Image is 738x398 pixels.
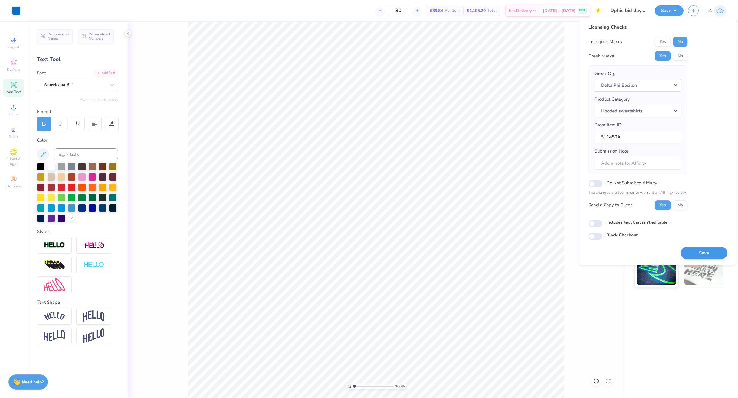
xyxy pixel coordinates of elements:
button: Save [655,5,684,16]
img: Water based Ink [684,255,723,285]
button: Save [681,247,727,259]
img: Glow in the Dark Ink [637,255,676,285]
label: Greek Org [595,70,616,77]
button: Yes [655,37,671,47]
span: Personalized Names [48,32,69,40]
p: The changes are too minor to warrant an Affinity review. [588,190,687,196]
div: Styles [37,228,118,235]
img: Rise [83,328,104,343]
img: Zhor Junavee Antocan [714,5,726,17]
span: Clipart & logos [3,157,24,166]
img: Stroke [44,242,65,249]
strong: Need help? [22,379,44,385]
div: Send a Copy to Client [588,202,632,209]
img: Arch [83,310,104,322]
label: Block Checkout [606,232,638,238]
span: Est. Delivery [509,8,532,14]
input: Untitled Design [606,5,650,17]
label: Do Not Submit to Affinity [606,179,657,187]
span: ZJ [708,7,713,14]
img: Flag [44,330,65,342]
div: Collegiate Marks [588,38,622,45]
img: Shadow [83,241,104,249]
div: Text Tool [37,55,118,63]
a: ZJ [708,5,726,17]
span: Greek [9,134,18,139]
span: Per Item [445,8,460,14]
button: No [673,37,687,47]
button: Switch to Greek Letters [80,97,118,102]
span: FREE [579,8,585,13]
div: Licensing Checks [588,24,687,31]
span: Total [487,8,497,14]
img: Negative Space [83,261,104,268]
input: e.g. 7428 c [54,148,118,160]
input: – – [387,5,410,16]
div: Greek Marks [588,53,614,60]
span: $1,195.20 [467,8,486,14]
span: [DATE] - [DATE] [543,8,576,14]
img: 3d Illusion [44,260,65,270]
div: Add Font [94,70,118,76]
input: Add a note for Affinity [595,157,681,170]
label: Font [37,70,46,76]
span: Add Text [6,89,21,94]
span: Upload [8,112,20,117]
div: Text Shape [37,299,118,306]
img: Free Distort [44,278,65,291]
button: Yes [655,51,671,61]
img: Arc [44,312,65,320]
span: 100 % [395,383,405,389]
span: $39.84 [430,8,443,14]
button: No [673,200,687,210]
span: Image AI [7,45,21,50]
span: Decorate [6,184,21,189]
button: No [673,51,687,61]
label: Product Category [595,96,630,103]
button: Hooded sweatshirts [595,105,681,117]
label: Proof Item ID [595,121,622,128]
div: Color [37,137,118,144]
label: Includes text that isn't editable [606,219,667,225]
span: Personalized Numbers [89,32,110,40]
button: Yes [655,200,671,210]
span: Designs [7,67,20,72]
button: Delta Phi Epsilon [595,79,681,92]
div: Format [37,108,119,115]
label: Submission Note [595,148,628,155]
